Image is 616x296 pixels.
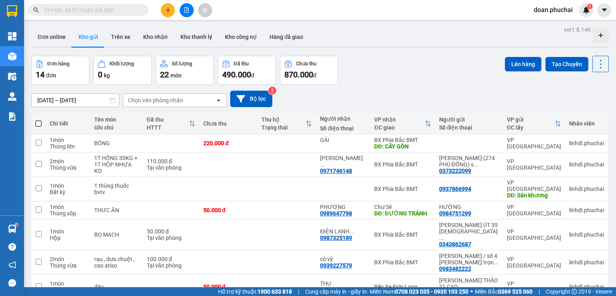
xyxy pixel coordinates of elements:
[320,228,366,235] div: ĐIỆN LẠNH BÁCH KHOA
[94,155,139,174] div: 1T HỒNG 30KG + 1T HỘP NHỰA KO
[439,155,499,168] div: NG THỊ NGỌC VÂN (274 PHÙ ĐỔNG) số cccd : 051085009185
[564,25,591,34] div: ver 1.8.146
[50,287,86,293] div: Thùng vừa
[170,72,182,79] span: món
[15,223,18,226] sup: 1
[46,72,56,79] span: đơn
[439,210,471,217] div: 0984751299
[588,4,591,9] span: 1
[93,56,152,85] button: Khối lượng0kg
[507,280,561,293] div: VP [GEOGRAPHIC_DATA]
[320,256,366,262] div: cô vỹ
[374,204,431,210] div: Chư Sê
[8,225,16,233] img: warehouse-icon
[161,3,175,17] button: plus
[50,158,86,164] div: 2 món
[261,124,306,131] div: Trạng thái
[569,207,604,213] div: linhdl.phuchai
[104,72,110,79] span: kg
[137,27,174,47] button: Kho nhận
[147,228,195,235] div: 50.000 đ
[569,259,604,266] div: linhdl.phuchai
[147,235,195,241] div: Tại văn phòng
[374,116,424,123] div: VP nhận
[230,91,272,107] button: Bộ lọc
[203,140,254,146] div: 220.000 đ
[94,231,139,238] div: BO MẠCH
[147,262,195,269] div: Tại văn phòng
[505,57,541,71] button: Lên hàng
[198,3,212,17] button: aim
[147,124,189,131] div: HTTT
[569,231,604,238] div: linhdl.phuchai
[268,87,276,95] sup: 2
[94,182,139,195] div: 1 thùng thuốc bvtv
[36,70,45,79] span: 14
[47,61,69,67] div: Đơn hàng
[50,143,86,150] div: Thùng lớn
[470,290,473,293] span: ⚪️
[507,192,561,199] div: DĐ: liên khương
[374,161,431,168] div: BX Phía Bắc BMT
[218,287,292,296] span: Hỗ trợ kỹ thuật:
[94,124,139,131] div: Ghi chú
[458,284,463,290] span: ...
[203,284,254,290] div: 50.000 đ
[587,4,593,9] sup: 1
[569,140,604,146] div: linhdl.phuchai
[498,288,533,295] strong: 0369 525 060
[222,70,251,79] span: 490.000
[8,32,16,41] img: dashboard-icon
[50,228,86,235] div: 1 món
[507,256,561,269] div: VP [GEOGRAPHIC_DATA]
[320,262,352,269] div: 0939227579
[50,182,86,189] div: 1 món
[320,204,366,210] div: PHƯƠNG
[31,27,72,47] button: Đơn online
[439,168,471,174] div: 0373222099
[50,164,86,171] div: Thùng vừa
[507,158,561,171] div: VP [GEOGRAPHIC_DATA]
[320,155,366,168] div: NGUYỄN THỊ NGỌC KIỀU(116/43 Y MOAN)
[571,289,577,294] span: copyright
[320,235,352,241] div: 0987325189
[539,287,540,296] span: |
[507,124,555,131] div: ĐC lấy
[439,116,499,123] div: Người gửi
[320,137,366,143] div: GÁI
[374,210,431,217] div: DĐ: ĐƯỜNG TRÁNH
[374,124,424,131] div: ĐC giao
[439,277,499,290] div: NGUYỄN THỊ BÍCH THẢO 21 CAO THẮNG
[219,27,263,47] button: Kho công nợ
[320,161,325,168] span: ...
[128,96,183,104] div: Chọn văn phòng nhận
[257,288,292,295] strong: 1900 633 818
[439,186,471,192] div: 0937866994
[109,61,134,67] div: Khối lượng
[503,113,565,134] th: Toggle SortBy
[439,222,499,241] div: LÊ ĐÌNH ÚT 39 THÁNH MẪU (066204015186)
[8,261,16,269] span: notification
[569,186,604,192] div: linhdl.phuchai
[601,6,608,14] span: caret-down
[305,287,368,296] span: Cung cấp máy in - giấy in:
[50,235,86,241] div: Hộp
[374,231,431,238] div: BX Phía Bắc BMT
[94,256,139,269] div: rau , dưa chuột , cao atiso
[50,204,86,210] div: 1 món
[50,256,86,262] div: 2 món
[218,56,276,85] button: Đã thu490.000đ
[439,241,471,247] div: 0343862687
[8,243,16,251] span: question-circle
[105,27,137,47] button: Trên xe
[31,56,89,85] button: Đơn hàng14đơn
[475,287,533,296] span: Miền Bắc
[72,27,105,47] button: Kho gửi
[147,164,195,171] div: Tại văn phòng
[50,280,86,287] div: 1 món
[8,112,16,121] img: solution-icon
[98,70,102,79] span: 0
[261,116,306,123] div: Thu hộ
[215,97,222,103] svg: open
[147,158,195,164] div: 110.000 đ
